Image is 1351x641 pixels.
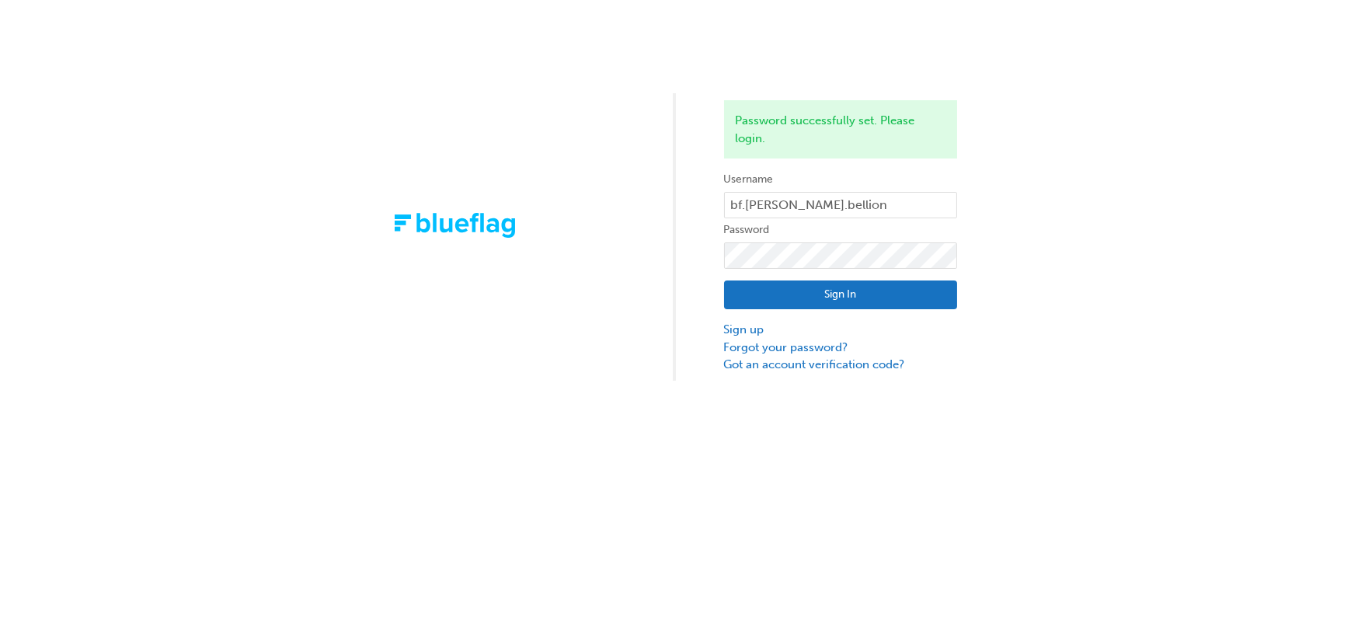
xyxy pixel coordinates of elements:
label: Username [724,170,957,189]
button: Sign In [724,280,957,310]
img: Trak [395,213,516,237]
input: Username [724,192,957,218]
div: Password successfully set. Please login. [724,100,957,159]
a: Sign up [724,321,957,339]
a: Forgot your password? [724,339,957,357]
label: Password [724,221,957,239]
a: Got an account verification code? [724,356,957,374]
